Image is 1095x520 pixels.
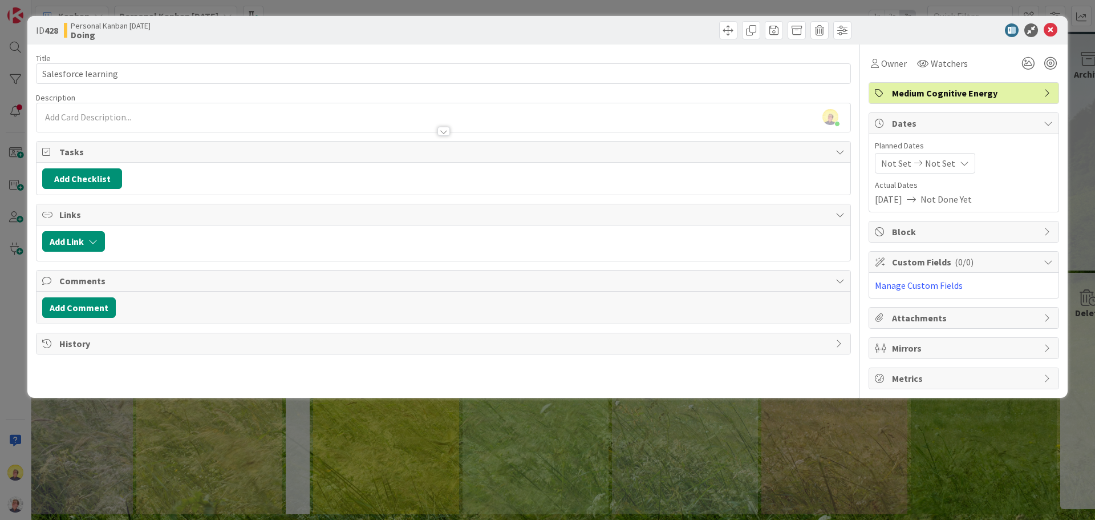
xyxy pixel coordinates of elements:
span: Links [59,208,830,221]
span: Description [36,92,75,103]
span: Dates [892,116,1038,130]
span: ( 0/0 ) [955,256,974,268]
span: Not Done Yet [920,192,972,206]
span: Metrics [892,372,1038,385]
span: Watchers [931,57,968,70]
span: Mirrors [892,341,1038,355]
span: Attachments [892,311,1038,325]
span: History [59,337,830,350]
button: Add Comment [42,297,116,318]
img: nKUMuoDhFNTCsnC9MIPQkgZgJ2SORMcs.jpeg [822,109,838,125]
span: [DATE] [875,192,902,206]
span: Actual Dates [875,179,1053,191]
span: Not Set [881,156,911,170]
b: 428 [44,25,58,36]
span: Tasks [59,145,830,159]
span: Personal Kanban [DATE] [71,21,151,30]
span: Block [892,225,1038,239]
input: type card name here... [36,63,851,84]
span: Not Set [925,156,955,170]
a: Manage Custom Fields [875,280,963,291]
button: Add Checklist [42,168,122,189]
span: Medium Cognitive Energy [892,86,1038,100]
b: Doing [71,30,151,39]
button: Add Link [42,231,105,252]
label: Title [36,53,51,63]
span: Comments [59,274,830,288]
span: Planned Dates [875,140,1053,152]
span: Owner [881,57,907,70]
span: Custom Fields [892,255,1038,269]
span: ID [36,23,58,37]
